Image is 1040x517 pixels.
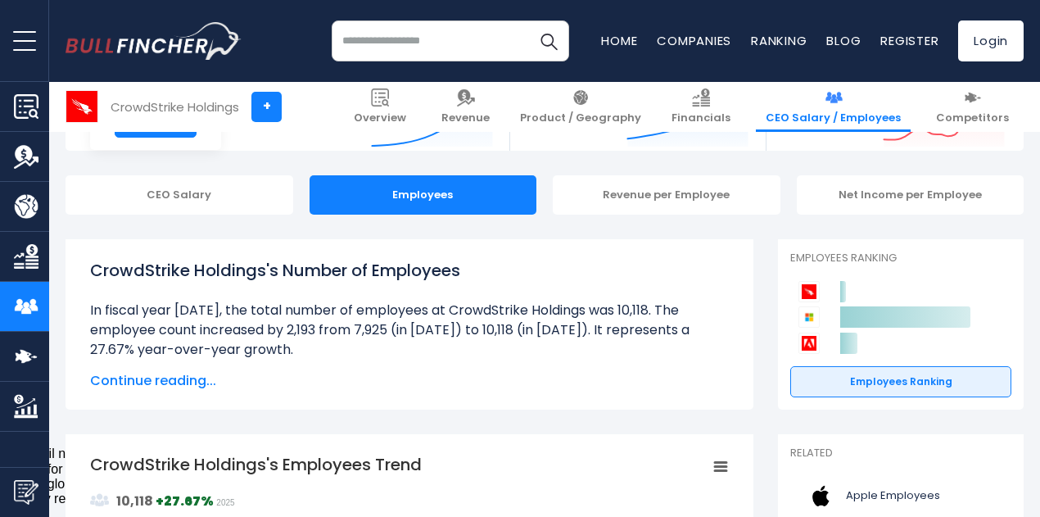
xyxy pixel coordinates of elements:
[90,258,729,283] h1: CrowdStrike Holdings's Number of Employees
[90,491,110,510] img: graph_employee_icon.svg
[354,111,406,125] span: Overview
[766,111,901,125] span: CEO Salary / Employees
[926,82,1019,132] a: Competitors
[671,111,730,125] span: Financials
[790,366,1011,397] a: Employees Ranking
[310,175,537,215] div: Employees
[66,175,293,215] div: CEO Salary
[751,32,807,49] a: Ranking
[936,111,1009,125] span: Competitors
[216,498,234,507] span: 2025
[156,492,214,510] strong: +
[510,82,651,132] a: Product / Geography
[520,111,641,125] span: Product / Geography
[90,301,729,360] li: In fiscal year [DATE], the total number of employees at CrowdStrike Holdings was 10,118. The empl...
[432,82,500,132] a: Revenue
[90,453,422,476] tspan: CrowdStrike Holdings's Employees Trend
[344,82,416,132] a: Overview
[846,489,940,503] span: Apple Employees
[826,32,861,49] a: Blog
[90,371,729,391] span: Continue reading...
[553,175,780,215] div: Revenue per Employee
[798,306,820,328] img: Microsoft Corporation competitors logo
[662,82,740,132] a: Financials
[111,98,239,116] div: CrowdStrike Holdings
[164,492,214,510] strong: 27.67%
[441,111,490,125] span: Revenue
[790,447,1011,460] p: Related
[958,20,1024,61] a: Login
[657,32,731,49] a: Companies
[66,91,97,122] img: CRWD logo
[601,32,637,49] a: Home
[116,492,153,510] strong: 10,118
[251,92,282,122] a: +
[66,22,242,60] a: Go to homepage
[797,175,1024,215] div: Net Income per Employee
[756,82,911,132] a: CEO Salary / Employees
[790,252,1011,265] p: Employees Ranking
[798,281,820,302] img: CrowdStrike Holdings competitors logo
[798,333,820,354] img: Adobe competitors logo
[880,32,938,49] a: Register
[66,22,242,60] img: bullfincher logo
[528,20,569,61] button: Search
[800,478,841,515] img: AAPL logo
